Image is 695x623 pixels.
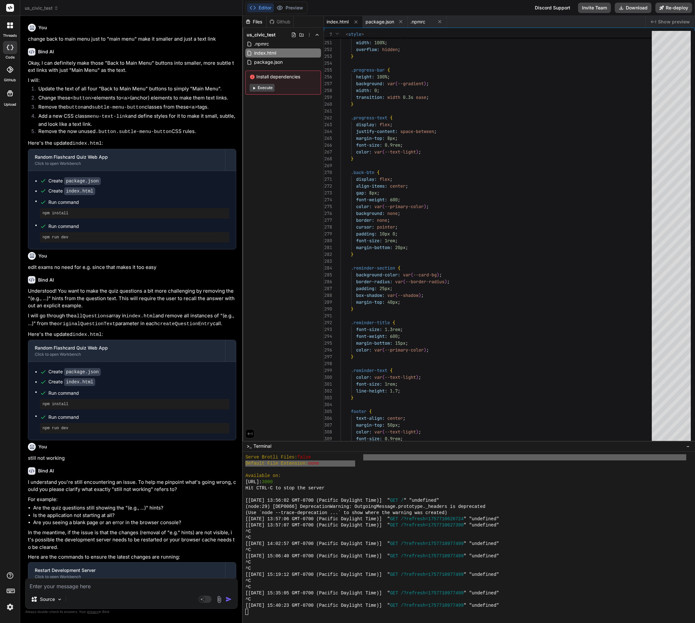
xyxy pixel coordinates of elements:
span: ; [398,210,400,216]
div: 275 [324,203,332,210]
span: --primary-color [385,347,424,353]
p: edit exams no need for e.g. since that makes it too easy [28,264,236,271]
span: hidden [382,46,398,52]
span: index.html [253,49,277,57]
span: ( [382,204,385,209]
p: I will: [28,77,236,84]
label: Upload [4,102,16,107]
button: − [685,441,691,451]
span: { [377,169,380,175]
span: --card-bg [413,272,437,278]
button: Random Flashcard Quiz Web AppClick to open Workbench [28,149,225,171]
div: 288 [324,292,332,299]
span: 50px [387,422,398,428]
button: Restart Development ServerClick to open Workbench [28,563,225,584]
div: 258 [324,87,332,94]
li: Remove the now unused CSS rules. [33,128,236,137]
span: ; [398,46,400,52]
span: us_civic_test [25,5,58,11]
button: Editor [247,3,274,12]
span: ; [398,422,400,428]
span: font-weight: [356,333,387,339]
code: createQuestionEntry [157,321,213,327]
div: 279 [324,231,332,237]
p: Understood! You want to make the quiz questions a bit more challenging by removing the "(e.g., ..... [28,287,236,310]
span: − [686,443,690,449]
span: ; [421,292,424,298]
code: index.html [64,187,95,195]
li: Remove the and classes from these tags. [33,103,236,113]
div: 259 [324,94,332,101]
p: Okay, I can definitely make those "Back to Main Menu" buttons into smaller, more subtle text link... [28,60,236,74]
span: ( [382,374,385,380]
span: Show preview [658,19,690,25]
span: ; [405,340,408,346]
div: Random Flashcard Quiz Web App [35,154,219,160]
span: style [348,31,361,37]
span: width [387,94,400,100]
span: 1.7 [390,388,398,394]
span: line-height: [356,388,387,394]
div: Restart Development Server [35,567,219,574]
span: center [387,415,403,421]
div: Github [267,19,293,25]
span: ; [426,94,429,100]
span: .progress-text [351,115,387,121]
span: ; [398,197,400,203]
span: ( [382,347,385,353]
span: flex [380,122,390,127]
div: 283 [324,258,332,265]
div: 274 [324,196,332,203]
span: ; [395,381,398,387]
span: ; [385,40,387,46]
span: 15px [395,340,405,346]
img: Pick Models [57,597,62,602]
span: ; [418,149,421,155]
span: ; [405,183,408,189]
span: color: [356,204,372,209]
span: { [398,265,400,271]
span: ; [387,74,390,80]
span: ; [434,128,437,134]
span: 8px [369,190,377,196]
span: text-align: [356,415,385,421]
div: 255 [324,67,332,73]
div: Create [48,178,101,184]
span: var [374,149,382,155]
code: button [66,105,84,110]
span: margin-bottom: [356,245,393,250]
span: ; [395,238,398,244]
div: 261 [324,108,332,114]
span: ; [426,204,429,209]
span: 0 [393,231,395,237]
span: .reminder-text [351,367,387,373]
span: Run command [48,223,229,230]
h6: You [38,253,47,259]
span: 600 [390,333,398,339]
span: pointer [377,224,395,230]
div: 297 [324,353,332,360]
span: gap: [356,190,367,196]
span: var [387,81,395,86]
pre: npm run dev [43,235,227,240]
span: Install dependencies [250,73,317,80]
code: subtle-menu-button [92,105,145,110]
div: 282 [324,251,332,258]
span: 0 [374,87,377,93]
div: 263 [324,121,332,128]
span: display: [356,176,377,182]
div: Discord Support [531,3,574,13]
span: 600 [390,197,398,203]
span: ( [382,149,385,155]
span: margin-top: [356,422,385,428]
span: height: [356,74,374,80]
div: 270 [324,169,332,176]
span: ) [424,204,426,209]
p: Here's the updated : [28,139,236,148]
span: ) [437,272,439,278]
p: change back to main menu just to "main menu" make it smaller and just a text link [28,35,236,43]
span: color: [356,347,372,353]
span: ) [418,292,421,298]
code: package.json [64,368,101,376]
span: font-size: [356,326,382,332]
